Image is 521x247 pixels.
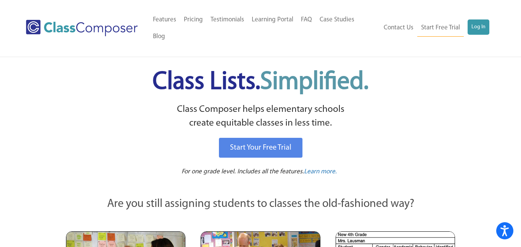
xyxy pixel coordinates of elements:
[207,11,248,28] a: Testimonials
[180,11,207,28] a: Pricing
[378,19,489,37] nav: Header Menu
[260,70,368,95] span: Simplified.
[417,19,464,37] a: Start Free Trial
[297,11,316,28] a: FAQ
[304,167,337,177] a: Learn more.
[230,144,291,152] span: Start Your Free Trial
[66,196,455,213] p: Are you still assigning students to classes the old-fashioned way?
[149,11,180,28] a: Features
[26,20,137,36] img: Class Composer
[219,138,302,158] a: Start Your Free Trial
[65,103,456,131] p: Class Composer helps elementary schools create equitable classes in less time.
[149,11,378,45] nav: Header Menu
[248,11,297,28] a: Learning Portal
[316,11,358,28] a: Case Studies
[380,19,417,36] a: Contact Us
[149,28,169,45] a: Blog
[468,19,489,35] a: Log In
[182,168,304,175] span: For one grade level. Includes all the features.
[304,168,337,175] span: Learn more.
[153,70,368,95] span: Class Lists.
